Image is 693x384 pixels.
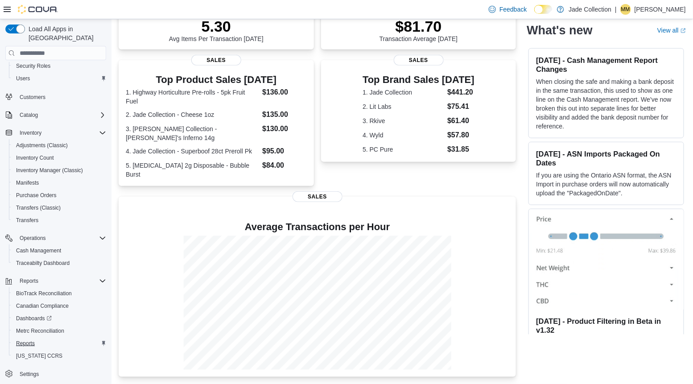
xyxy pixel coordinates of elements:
[16,128,106,138] span: Inventory
[9,325,110,337] button: Metrc Reconciliation
[16,110,106,120] span: Catalog
[16,62,50,70] span: Security Roles
[9,214,110,227] button: Transfers
[12,326,106,336] span: Metrc Reconciliation
[379,17,458,42] div: Transaction Average [DATE]
[12,301,106,311] span: Canadian Compliance
[2,232,110,244] button: Operations
[615,4,617,15] p: |
[20,94,45,101] span: Customers
[20,277,38,285] span: Reports
[9,152,110,164] button: Inventory Count
[447,101,474,112] dd: $75.41
[126,222,509,232] h4: Average Transactions per Hour
[16,327,64,334] span: Metrc Reconciliation
[20,371,39,378] span: Settings
[16,142,68,149] span: Adjustments (Classic)
[12,61,106,71] span: Security Roles
[20,129,41,136] span: Inventory
[12,338,106,349] span: Reports
[16,167,83,174] span: Inventory Manager (Classic)
[16,369,42,380] a: Settings
[12,178,106,188] span: Manifests
[12,190,60,201] a: Purchase Orders
[363,102,444,111] dt: 2. Lit Labs
[536,171,676,198] p: If you are using the Ontario ASN format, the ASN Import in purchase orders will now automatically...
[12,153,106,163] span: Inventory Count
[536,149,676,167] h3: [DATE] - ASN Imports Packaged On Dates
[363,74,474,85] h3: Top Brand Sales [DATE]
[16,233,106,244] span: Operations
[12,301,72,311] a: Canadian Compliance
[681,28,686,33] svg: External link
[12,351,66,361] a: [US_STATE] CCRS
[16,233,49,244] button: Operations
[25,25,106,42] span: Load All Apps in [GEOGRAPHIC_DATA]
[447,116,474,126] dd: $61.40
[12,165,87,176] a: Inventory Manager (Classic)
[16,204,61,211] span: Transfers (Classic)
[12,202,64,213] a: Transfers (Classic)
[16,315,52,322] span: Dashboards
[12,326,68,336] a: Metrc Reconciliation
[20,235,46,242] span: Operations
[16,110,41,120] button: Catalog
[191,55,241,66] span: Sales
[485,0,530,18] a: Feedback
[16,368,106,380] span: Settings
[569,4,611,15] p: Jade Collection
[16,260,70,267] span: Traceabilty Dashboard
[536,56,676,74] h3: [DATE] - Cash Management Report Changes
[16,276,106,286] span: Reports
[12,215,106,226] span: Transfers
[12,288,106,299] span: BioTrack Reconciliation
[9,312,110,325] a: Dashboards
[9,139,110,152] button: Adjustments (Classic)
[16,75,30,82] span: Users
[363,116,444,125] dt: 3. Rkive
[262,109,306,120] dd: $135.00
[126,110,259,119] dt: 2. Jade Collection - Cheese 1oz
[9,189,110,202] button: Purchase Orders
[2,367,110,380] button: Settings
[262,160,306,171] dd: $84.00
[16,352,62,359] span: [US_STATE] CCRS
[293,191,342,202] span: Sales
[447,130,474,140] dd: $57.80
[536,77,676,131] p: When closing the safe and making a bank deposit in the same transaction, this used to show as one...
[12,165,106,176] span: Inventory Manager (Classic)
[16,290,72,297] span: BioTrack Reconciliation
[12,202,106,213] span: Transfers (Classic)
[12,258,73,268] a: Traceabilty Dashboard
[620,4,631,15] div: Monica McKenzie
[126,161,259,179] dt: 5. [MEDICAL_DATA] 2g Disposable - Bubble Burst
[12,61,54,71] a: Security Roles
[12,338,38,349] a: Reports
[447,87,474,98] dd: $441.20
[12,245,65,256] a: Cash Management
[394,55,444,66] span: Sales
[12,215,42,226] a: Transfers
[379,17,458,35] p: $81.70
[12,178,42,188] a: Manifests
[20,111,38,119] span: Catalog
[2,109,110,121] button: Catalog
[12,351,106,361] span: Washington CCRS
[16,302,69,310] span: Canadian Compliance
[12,153,58,163] a: Inventory Count
[499,5,527,14] span: Feedback
[16,128,45,138] button: Inventory
[9,337,110,350] button: Reports
[16,217,38,224] span: Transfers
[16,154,54,161] span: Inventory Count
[12,258,106,268] span: Traceabilty Dashboard
[262,124,306,134] dd: $130.00
[16,192,57,199] span: Purchase Orders
[126,74,307,85] h3: Top Product Sales [DATE]
[9,177,110,189] button: Manifests
[126,124,259,142] dt: 3. [PERSON_NAME] Collection - [PERSON_NAME]'s Inferno 14g
[126,88,259,106] dt: 1. Highway Horticulture Pre-rolls - 5pk Fruit Fuel
[9,164,110,177] button: Inventory Manager (Classic)
[169,17,264,35] p: 5.30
